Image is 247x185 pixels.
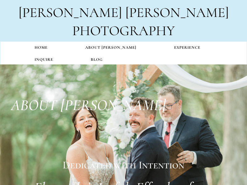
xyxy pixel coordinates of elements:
[19,4,122,21] span: [PERSON_NAME]
[125,4,229,21] span: [PERSON_NAME]
[72,22,175,39] span: PHOTOGRAPHY
[16,54,72,66] a: INQUIRE
[29,158,218,172] p: Dedicated with Intention
[155,42,219,54] a: EXPERIENCE
[16,42,66,54] a: Home
[11,96,165,114] em: ABOUT [PERSON_NAME]
[66,42,155,54] a: ABOUT ARLENE
[72,54,121,66] a: BLOG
